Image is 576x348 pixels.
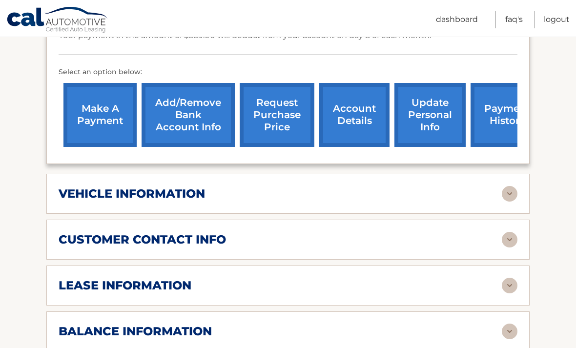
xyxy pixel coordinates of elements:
[6,6,109,35] a: Cal Automotive
[142,83,235,147] a: Add/Remove bank account info
[63,83,137,147] a: make a payment
[502,324,517,339] img: accordion-rest.svg
[394,83,466,147] a: update personal info
[59,186,205,201] h2: vehicle information
[502,186,517,202] img: accordion-rest.svg
[505,11,523,28] a: FAQ's
[471,83,544,147] a: payment history
[436,11,478,28] a: Dashboard
[59,66,517,78] p: Select an option below:
[319,83,390,147] a: account details
[544,11,570,28] a: Logout
[502,232,517,247] img: accordion-rest.svg
[240,83,314,147] a: request purchase price
[59,232,226,247] h2: customer contact info
[59,324,212,339] h2: balance information
[59,278,191,293] h2: lease information
[502,278,517,293] img: accordion-rest.svg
